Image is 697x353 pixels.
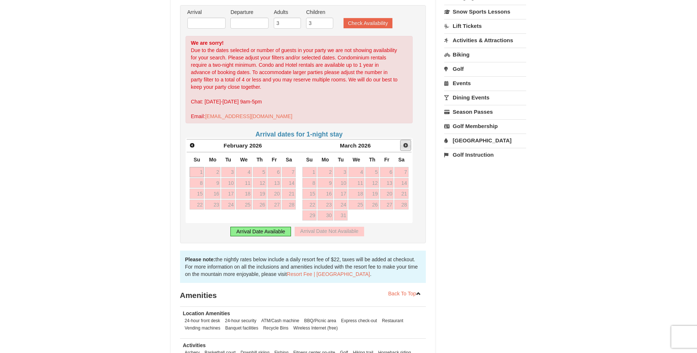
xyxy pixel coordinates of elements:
[384,288,426,299] a: Back To Top
[287,271,370,277] a: Resort Fee | [GEOGRAPHIC_DATA]
[267,167,281,177] a: 6
[295,227,364,236] div: Arrival Date Not Available
[272,157,277,163] span: Friday
[187,8,226,16] label: Arrival
[317,178,333,188] a: 9
[365,189,379,199] a: 19
[444,62,526,76] a: Golf
[253,200,267,210] a: 26
[236,200,252,210] a: 25
[183,310,230,316] strong: Location Amenities
[190,178,204,188] a: 8
[302,189,317,199] a: 15
[253,178,267,188] a: 12
[334,189,348,199] a: 17
[403,142,409,148] span: Next
[348,167,364,177] a: 4
[224,142,248,149] span: February
[302,210,317,221] a: 29
[225,157,231,163] span: Tuesday
[230,8,269,16] label: Departure
[358,142,371,149] span: 2026
[365,167,379,177] a: 5
[190,167,204,177] a: 1
[189,142,195,148] span: Prev
[444,19,526,33] a: Lift Tickets
[267,200,281,210] a: 27
[186,131,413,138] h4: Arrival dates for 1-night stay
[348,200,364,210] a: 25
[183,342,206,348] strong: Activities
[380,167,394,177] a: 6
[394,189,408,199] a: 21
[187,140,198,150] a: Prev
[444,105,526,119] a: Season Passes
[286,157,292,163] span: Saturday
[369,157,375,163] span: Thursday
[205,178,220,188] a: 9
[444,134,526,147] a: [GEOGRAPHIC_DATA]
[194,157,200,163] span: Sunday
[205,113,292,119] a: [EMAIL_ADDRESS][DOMAIN_NAME]
[444,76,526,90] a: Events
[365,178,379,188] a: 12
[317,210,333,221] a: 30
[282,189,296,199] a: 21
[400,140,411,151] a: Next
[259,317,301,324] li: ATM/Cash machine
[221,167,235,177] a: 3
[334,200,348,210] a: 24
[186,36,413,123] div: Due to the dates selected or number of guests in your party we are not showing availability for y...
[180,288,426,303] h3: Amenities
[317,200,333,210] a: 23
[334,210,348,221] a: 31
[398,157,405,163] span: Saturday
[339,317,379,324] li: Express check-out
[394,178,408,188] a: 14
[236,189,252,199] a: 18
[291,324,339,332] li: Wireless Internet (free)
[256,157,263,163] span: Thursday
[221,200,235,210] a: 24
[185,256,215,262] strong: Please note:
[236,167,252,177] a: 4
[249,142,262,149] span: 2026
[380,189,394,199] a: 20
[334,178,348,188] a: 10
[380,178,394,188] a: 13
[267,189,281,199] a: 20
[338,157,344,163] span: Tuesday
[205,189,220,199] a: 16
[444,148,526,161] a: Golf Instruction
[444,119,526,133] a: Golf Membership
[183,324,222,332] li: Vending machines
[205,200,220,210] a: 23
[380,317,405,324] li: Restaurant
[253,189,267,199] a: 19
[306,157,313,163] span: Sunday
[253,167,267,177] a: 5
[394,167,408,177] a: 7
[317,167,333,177] a: 2
[321,157,329,163] span: Monday
[223,324,260,332] li: Banquet facilities
[340,142,356,149] span: March
[302,178,317,188] a: 8
[191,40,224,46] strong: We are sorry!
[302,317,338,324] li: BBQ/Picnic area
[444,5,526,18] a: Snow Sports Lessons
[348,178,364,188] a: 11
[306,8,333,16] label: Children
[444,48,526,61] a: Biking
[394,200,408,210] a: 28
[236,178,252,188] a: 11
[384,157,389,163] span: Friday
[221,189,235,199] a: 17
[334,167,348,177] a: 3
[261,324,290,332] li: Recycle Bins
[282,200,296,210] a: 28
[365,200,379,210] a: 26
[190,189,204,199] a: 15
[317,189,333,199] a: 16
[221,178,235,188] a: 10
